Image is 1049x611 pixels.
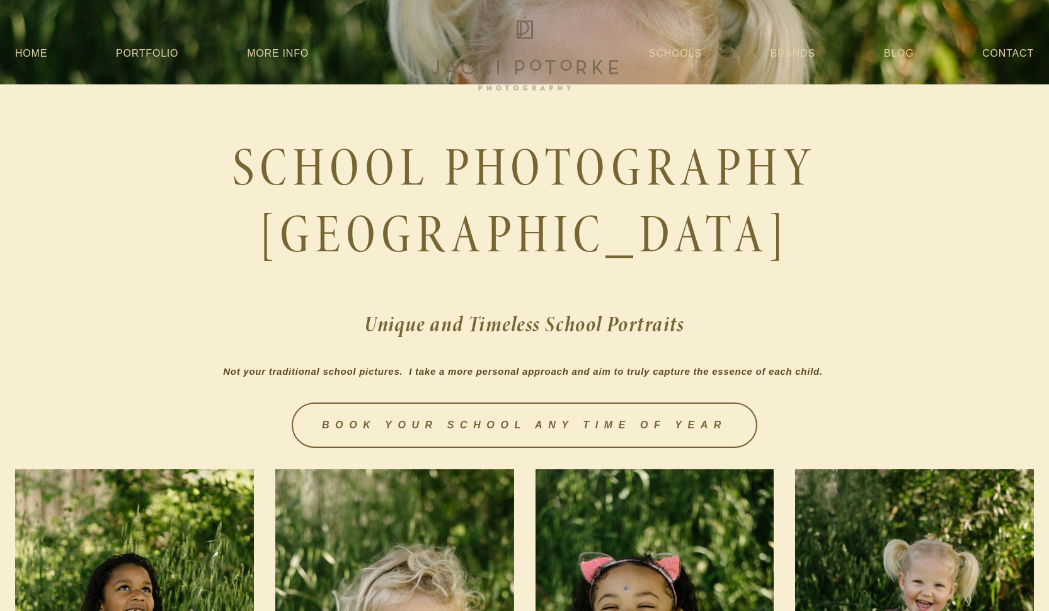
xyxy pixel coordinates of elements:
img: Jacki Potorke Sacramento Family Photographer [424,13,626,94]
a: Blog [884,42,914,65]
a: Home [15,42,47,65]
em: Not your traditional school pictures. I take a more personal approach and aim to truly capture th... [223,366,823,377]
a: Brands [771,42,815,65]
a: Portfolio [116,48,178,59]
a: BOOK YOUR SCHOOL ANY TIME OF YEAR [292,403,757,448]
strong: Unique and Timeless School Portraits [364,309,685,339]
a: More Info [247,42,309,65]
a: Schools [649,42,702,65]
h1: SCHOOL PHOTOGRAPHY [GEOGRAPHIC_DATA] [15,135,1034,268]
a: Contact [982,42,1034,65]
